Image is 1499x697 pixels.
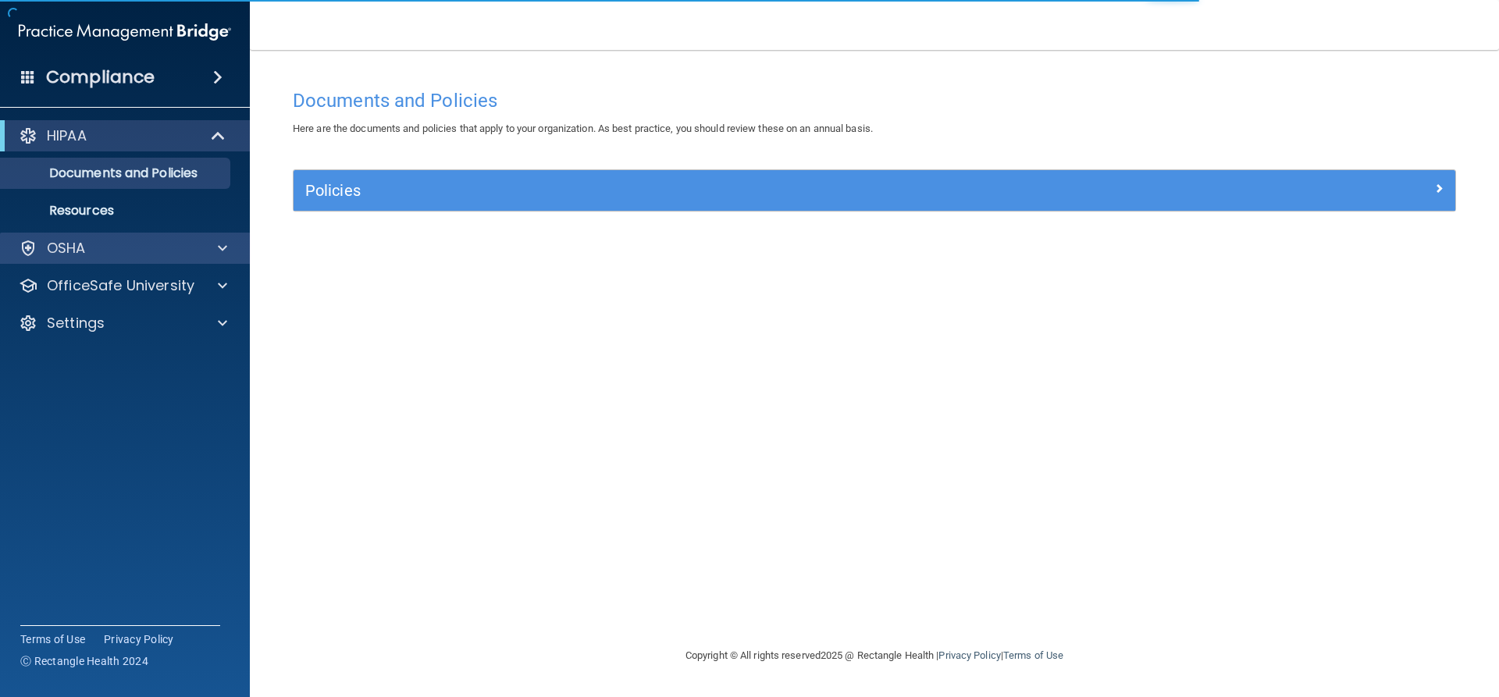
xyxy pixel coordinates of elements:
[19,16,231,48] img: PMB logo
[19,276,227,295] a: OfficeSafe University
[293,91,1456,111] h4: Documents and Policies
[47,239,86,258] p: OSHA
[938,649,1000,661] a: Privacy Policy
[293,123,873,134] span: Here are the documents and policies that apply to your organization. As best practice, you should...
[589,631,1159,681] div: Copyright © All rights reserved 2025 @ Rectangle Health | |
[10,203,223,219] p: Resources
[47,276,194,295] p: OfficeSafe University
[10,165,223,181] p: Documents and Policies
[20,653,148,669] span: Ⓒ Rectangle Health 2024
[19,314,227,332] a: Settings
[305,182,1153,199] h5: Policies
[47,126,87,145] p: HIPAA
[104,631,174,647] a: Privacy Policy
[46,66,155,88] h4: Compliance
[19,126,226,145] a: HIPAA
[305,178,1444,203] a: Policies
[47,314,105,332] p: Settings
[20,631,85,647] a: Terms of Use
[1003,649,1063,661] a: Terms of Use
[19,239,227,258] a: OSHA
